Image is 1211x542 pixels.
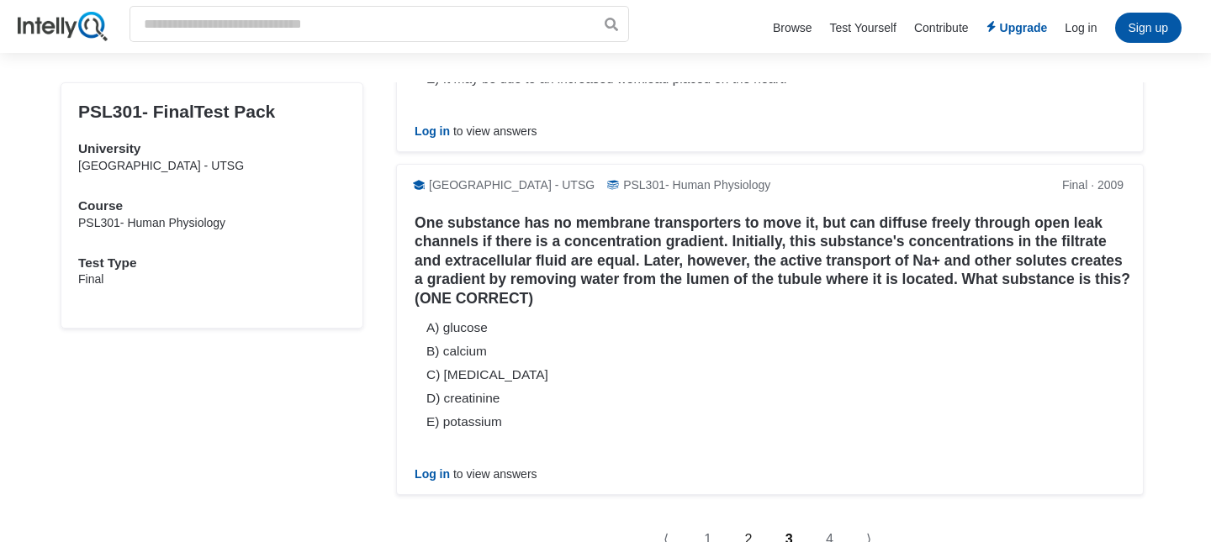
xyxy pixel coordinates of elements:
[78,255,346,271] h3: Test Type
[426,343,1131,360] div: B) calcium
[78,197,346,214] h3: Course
[78,214,346,231] div: PSL301 - Human Physiology
[409,176,595,195] div: [GEOGRAPHIC_DATA] - UTSG
[426,413,1131,430] div: E) potassium
[415,213,1131,308] h5: One substance has no membrane transporters to move it, but can diffuse freely through open leak c...
[1062,176,1124,195] div: Final 2009
[603,176,770,195] div: PSL301 - Human Physiology
[415,467,450,481] span: Log in
[78,100,346,123] h1: PSL301 - Final Test Pack
[1091,178,1094,192] span: ·
[914,21,969,34] a: Contribute
[18,12,108,41] img: IntellyQ logo
[415,466,537,482] span: to view answers
[1115,13,1182,43] li: Sign up
[78,157,346,174] div: [GEOGRAPHIC_DATA] - UTSG
[986,19,1048,36] a: Upgrade
[415,124,450,138] span: Log in
[78,140,346,157] h3: University
[396,164,1144,496] a: [GEOGRAPHIC_DATA] - UTSGPSL301- Human PhysiologyFinal · 2009One substance has no membrane transpo...
[1065,19,1097,36] li: Log in
[1000,19,1048,36] span: Upgrade
[426,390,1131,407] div: D) creatinine
[426,319,1131,336] div: A) glucose
[773,21,812,34] a: Browse
[830,21,896,34] a: Test Yourself
[415,123,537,139] span: to view answers
[78,271,346,287] div: Final
[426,366,1131,383] div: C) [MEDICAL_DATA]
